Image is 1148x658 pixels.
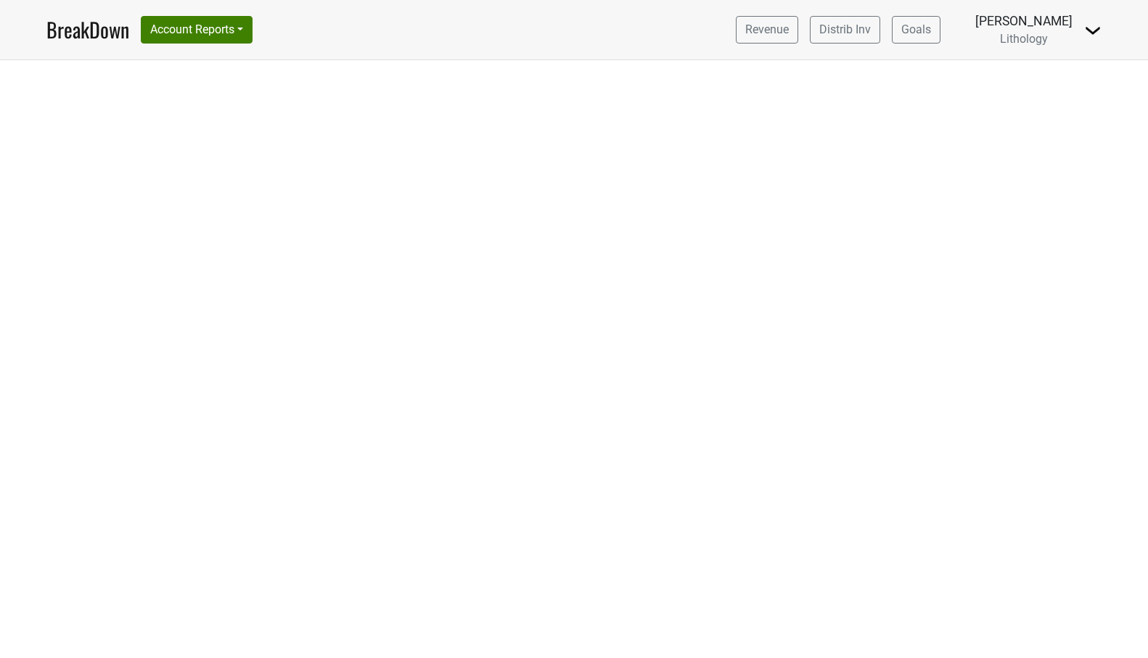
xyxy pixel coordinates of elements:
a: BreakDown [46,15,129,45]
button: Account Reports [141,16,253,44]
img: Dropdown Menu [1084,22,1102,39]
a: Goals [892,16,940,44]
a: Distrib Inv [810,16,880,44]
a: Revenue [736,16,798,44]
span: Lithology [1000,32,1048,46]
div: [PERSON_NAME] [975,12,1073,30]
